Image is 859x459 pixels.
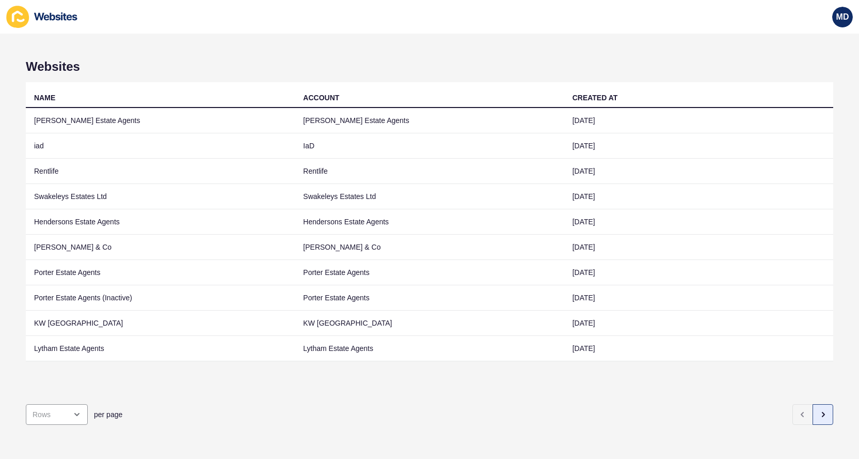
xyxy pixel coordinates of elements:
[295,184,564,209] td: Swakeleys Estates Ltd
[564,235,833,260] td: [DATE]
[295,133,564,159] td: IaD
[295,108,564,133] td: [PERSON_NAME] Estate Agents
[26,336,295,361] td: Lytham Estate Agents
[564,133,833,159] td: [DATE]
[303,93,339,103] div: ACCOUNT
[572,93,618,103] div: CREATED AT
[26,133,295,159] td: iad
[26,184,295,209] td: Swakeleys Estates Ltd
[295,285,564,311] td: Porter Estate Agents
[26,311,295,336] td: KW [GEOGRAPHIC_DATA]
[295,336,564,361] td: Lytham Estate Agents
[26,159,295,184] td: Rentlife
[26,209,295,235] td: Hendersons Estate Agents
[564,285,833,311] td: [DATE]
[564,311,833,336] td: [DATE]
[26,235,295,260] td: [PERSON_NAME] & Co
[836,12,849,22] span: MD
[26,285,295,311] td: Porter Estate Agents (Inactive)
[26,404,88,425] div: open menu
[295,311,564,336] td: KW [GEOGRAPHIC_DATA]
[564,159,833,184] td: [DATE]
[94,409,122,420] span: per page
[564,108,833,133] td: [DATE]
[26,260,295,285] td: Porter Estate Agents
[564,260,833,285] td: [DATE]
[295,209,564,235] td: Hendersons Estate Agents
[295,235,564,260] td: [PERSON_NAME] & Co
[295,260,564,285] td: Porter Estate Agents
[34,93,55,103] div: NAME
[564,336,833,361] td: [DATE]
[26,108,295,133] td: [PERSON_NAME] Estate Agents
[564,184,833,209] td: [DATE]
[564,209,833,235] td: [DATE]
[295,159,564,184] td: Rentlife
[26,59,833,74] h1: Websites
